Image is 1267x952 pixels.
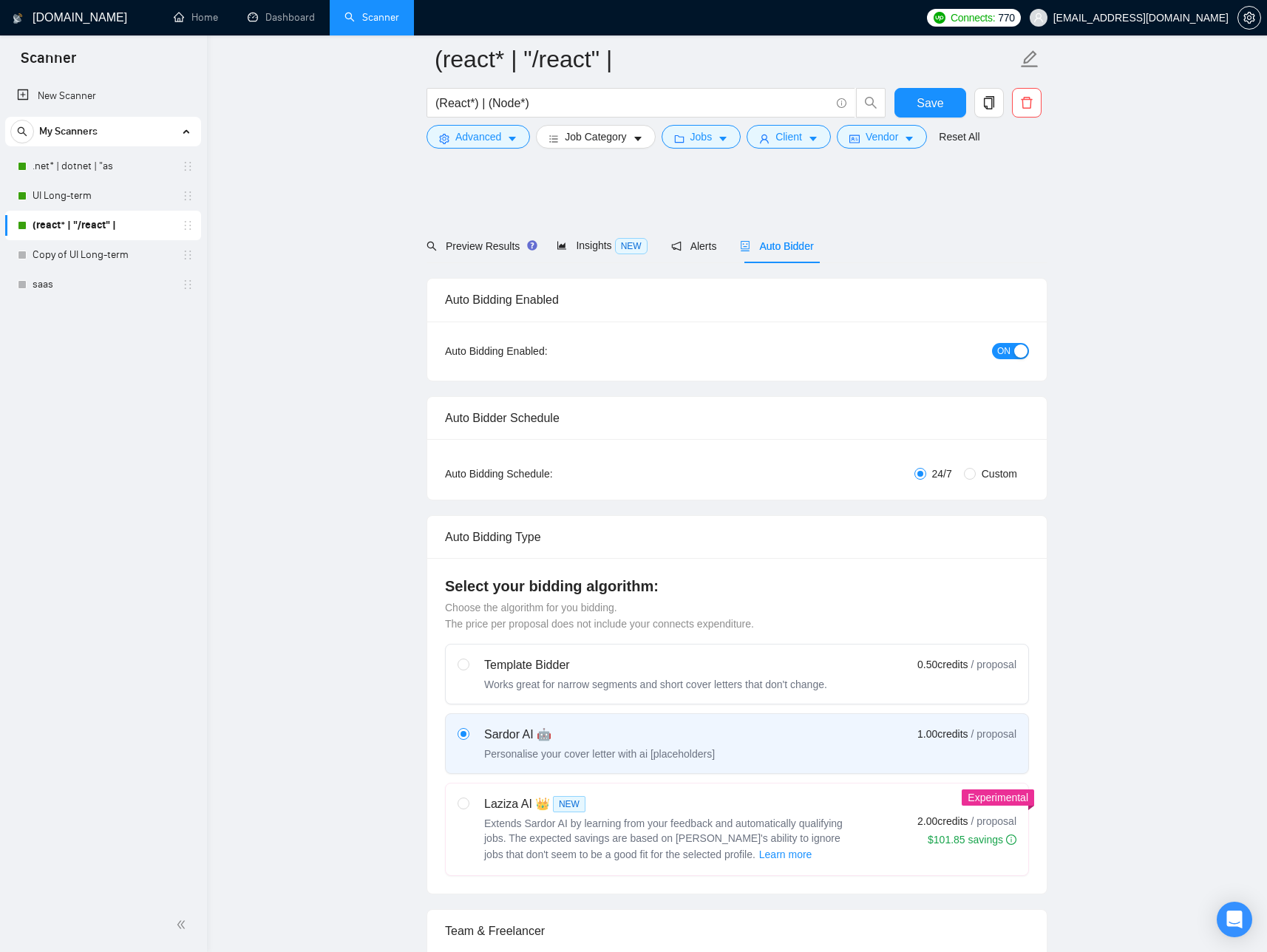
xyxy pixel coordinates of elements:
span: Save [917,94,943,112]
button: copy [974,88,1004,118]
div: Auto Bidding Enabled: [445,343,639,359]
button: settingAdvancedcaret-down [427,125,530,149]
li: New Scanner [5,81,201,111]
span: Connects: [951,10,995,26]
img: logo [13,7,23,30]
button: Laziza AI NEWExtends Sardor AI by learning from your feedback and automatically qualifying jobs. ... [758,846,813,863]
span: / proposal [971,657,1016,672]
span: Jobs [690,129,713,145]
span: My Scanners [39,117,98,146]
a: setting [1237,12,1261,24]
span: search [11,126,33,137]
span: user [1033,13,1044,23]
span: idcard [849,133,860,144]
button: folderJobscaret-down [662,125,741,149]
span: 770 [998,10,1014,26]
span: Custom [976,466,1023,482]
span: delete [1013,96,1041,109]
span: setting [1238,12,1260,24]
a: dashboardDashboard [248,11,315,24]
span: / proposal [971,814,1016,829]
span: holder [182,160,194,172]
a: New Scanner [17,81,189,111]
div: Auto Bidding Type [445,516,1029,558]
span: copy [975,96,1003,109]
a: Reset All [939,129,979,145]
a: .net* | dotnet | "as [33,152,173,181]
a: homeHome [174,11,218,24]
span: notification [671,241,682,251]
span: / proposal [971,727,1016,741]
span: 1.00 credits [917,726,968,742]
div: Works great for narrow segments and short cover letters that don't change. [484,677,827,692]
span: ON [997,343,1010,359]
a: (react* | "/react" | [33,211,173,240]
button: userClientcaret-down [747,125,831,149]
button: idcardVendorcaret-down [837,125,927,149]
button: delete [1012,88,1042,118]
span: Learn more [759,846,812,863]
span: caret-down [808,133,818,144]
span: robot [740,241,750,251]
button: barsJob Categorycaret-down [536,125,655,149]
div: Auto Bidder Schedule [445,397,1029,439]
span: info-circle [837,98,846,108]
span: Client [775,129,802,145]
div: Template Bidder [484,656,827,674]
span: NEW [615,238,648,254]
span: Extends Sardor AI by learning from your feedback and automatically qualifying jobs. The expected ... [484,817,843,860]
div: Team & Freelancer [445,910,1029,952]
div: Sardor AI 🤖 [484,726,715,744]
span: caret-down [718,133,728,144]
h4: Select your bidding algorithm: [445,576,1029,596]
button: search [856,88,886,118]
span: 2.00 credits [917,813,968,829]
span: folder [674,133,685,144]
span: user [759,133,770,144]
a: searchScanner [344,11,399,24]
div: Personalise your cover letter with ai [placeholders] [484,747,715,761]
input: Search Freelance Jobs... [435,94,830,112]
span: caret-down [904,133,914,144]
div: Laziza AI [484,795,854,813]
span: 👑 [535,795,550,813]
span: Advanced [455,129,501,145]
span: holder [182,220,194,231]
a: Copy of UI Long-term [33,240,173,270]
span: holder [182,279,194,290]
input: Scanner name... [435,41,1017,78]
span: 24/7 [926,466,958,482]
div: Open Intercom Messenger [1217,902,1252,937]
div: Auto Bidding Schedule: [445,466,639,482]
span: Choose the algorithm for you bidding. The price per proposal does not include your connects expen... [445,602,754,630]
img: upwork-logo.png [934,12,945,24]
span: caret-down [507,133,517,144]
span: Vendor [866,129,898,145]
span: Alerts [671,240,717,252]
li: My Scanners [5,117,201,299]
span: caret-down [633,133,643,144]
div: Tooltip anchor [526,239,539,252]
span: area-chart [557,240,567,251]
span: Insights [557,239,647,251]
div: Auto Bidding Enabled [445,279,1029,321]
button: search [10,120,34,143]
span: holder [182,190,194,202]
span: NEW [553,796,585,812]
span: Preview Results [427,240,533,252]
div: $101.85 savings [928,832,1016,847]
span: double-left [176,917,191,932]
span: edit [1020,50,1039,69]
span: 0.50 credits [917,656,968,673]
span: bars [548,133,559,144]
span: search [427,241,437,251]
button: Save [894,88,966,118]
span: Auto Bidder [740,240,813,252]
span: setting [439,133,449,144]
span: Experimental [968,792,1028,803]
a: UI Long-term [33,181,173,211]
span: Job Category [565,129,626,145]
button: setting [1237,6,1261,30]
span: info-circle [1006,834,1016,845]
span: Scanner [9,47,88,78]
